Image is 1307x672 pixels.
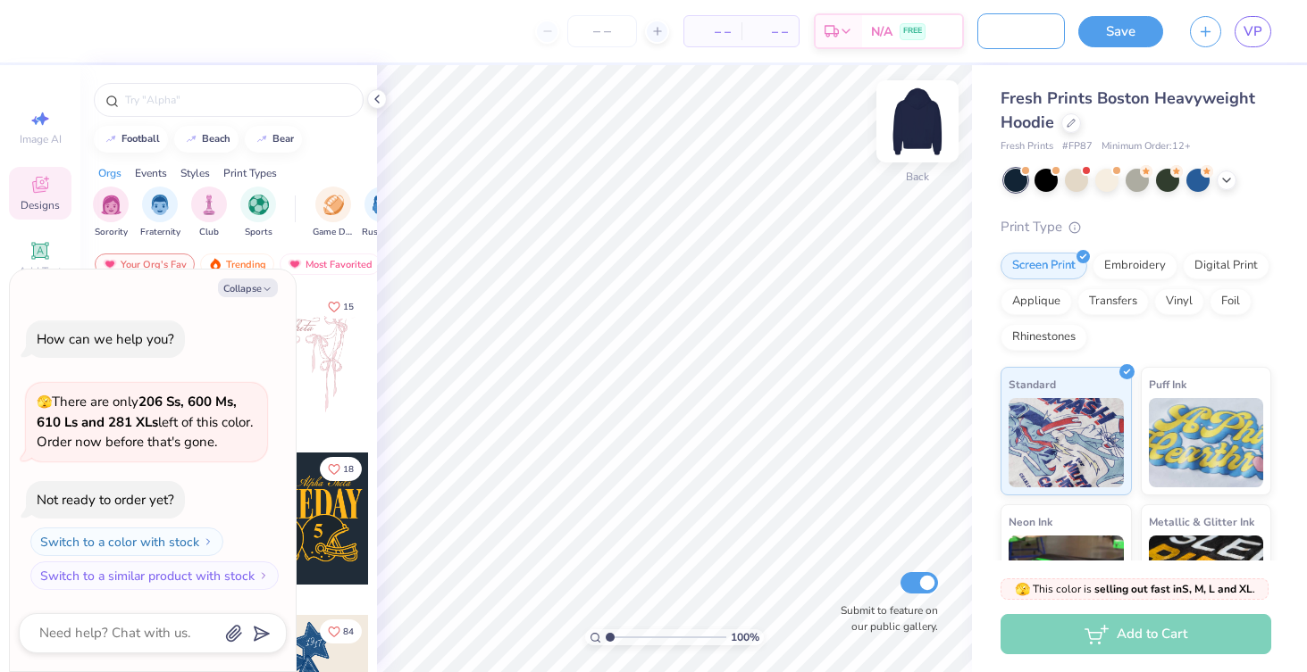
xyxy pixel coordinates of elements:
img: Puff Ink [1149,398,1264,487]
img: Neon Ink [1009,535,1124,625]
button: filter button [93,187,129,239]
span: FREE [903,25,922,37]
img: Fraternity Image [150,195,170,215]
span: 100 % [731,629,759,645]
img: most_fav.gif [288,258,302,270]
span: Designs [21,198,60,212]
input: Untitled Design [977,13,1065,49]
div: filter for Sports [240,187,276,239]
span: Fraternity [140,226,180,239]
div: filter for Rush & Bid [362,187,403,239]
span: Fresh Prints Boston Heavyweight Hoodie [1001,87,1255,133]
span: Game Day [313,226,354,239]
button: filter button [362,187,403,239]
button: Switch to a similar product with stock [30,561,279,590]
span: Metallic & Glitter Ink [1149,512,1254,531]
button: bear [245,126,302,153]
span: There are only left of this color. Order now before that's gone. [37,393,253,451]
div: Orgs [98,165,121,181]
span: Add Text [19,264,62,278]
div: filter for Game Day [313,187,354,239]
div: beach [202,134,230,144]
label: Submit to feature on our public gallery. [831,602,938,635]
button: Like [320,457,362,481]
strong: selling out fast in S, M, L and XL [1094,582,1253,596]
span: Standard [1009,375,1056,394]
img: trend_line.gif [104,134,118,145]
div: Styles [180,165,210,181]
div: Foil [1210,288,1252,315]
a: VP [1235,16,1271,47]
div: filter for Fraternity [140,187,180,239]
span: Minimum Order: 12 + [1102,139,1191,154]
button: football [94,126,168,153]
div: filter for Sorority [93,187,129,239]
div: Events [135,165,167,181]
img: Sorority Image [101,195,121,215]
button: Like [320,295,362,319]
span: 18 [343,465,354,474]
img: trend_line.gif [184,134,198,145]
img: Switch to a similar product with stock [258,570,269,581]
div: Applique [1001,288,1072,315]
div: Rhinestones [1001,324,1087,351]
button: Save [1078,16,1163,47]
span: Neon Ink [1009,512,1052,531]
div: filter for Club [191,187,227,239]
span: 🫣 [37,394,52,411]
span: # FP87 [1062,139,1093,154]
div: Embroidery [1093,253,1177,279]
button: beach [174,126,239,153]
img: trend_line.gif [255,134,269,145]
div: How can we help you? [37,330,174,348]
input: Try "Alpha" [123,91,352,109]
span: Rush & Bid [362,226,403,239]
input: – – [567,15,637,47]
div: Transfers [1077,288,1149,315]
img: Sports Image [248,195,269,215]
button: filter button [313,187,354,239]
button: Collapse [218,278,278,297]
img: trending.gif [208,258,222,270]
div: Not ready to order yet? [37,491,174,509]
span: 15 [343,303,354,311]
div: bear [272,134,294,144]
img: Game Day Image [323,195,344,215]
span: 🫣 [1015,581,1030,598]
span: Image AI [20,132,62,146]
div: Digital Print [1183,253,1269,279]
div: Vinyl [1154,288,1204,315]
div: Back [906,169,929,185]
div: Screen Print [1001,253,1087,279]
button: Switch to a color with stock [30,527,223,556]
strong: 206 Ss, 600 Ms, 610 Ls and 281 XLs [37,393,237,431]
span: Sorority [95,226,128,239]
div: Print Types [223,165,277,181]
img: Rush & Bid Image [373,195,393,215]
img: Back [882,86,953,157]
span: 84 [343,627,354,636]
div: Most Favorited [280,253,381,275]
span: N/A [871,22,892,41]
button: filter button [140,187,180,239]
span: Fresh Prints [1001,139,1053,154]
span: This color is . [1015,581,1255,597]
img: Switch to a color with stock [203,536,214,547]
div: Print Type [1001,217,1271,237]
div: Trending [200,253,274,275]
img: Standard [1009,398,1124,487]
span: – – [695,22,731,41]
button: filter button [240,187,276,239]
button: filter button [191,187,227,239]
span: Club [199,226,219,239]
button: Like [320,619,362,643]
img: Metallic & Glitter Ink [1149,535,1264,625]
div: Your Org's Fav [95,253,195,275]
span: Sports [245,226,272,239]
img: Club Image [199,195,219,215]
span: Puff Ink [1149,375,1186,394]
div: football [121,134,160,144]
span: VP [1244,21,1262,42]
img: most_fav.gif [103,258,117,270]
span: – – [752,22,788,41]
